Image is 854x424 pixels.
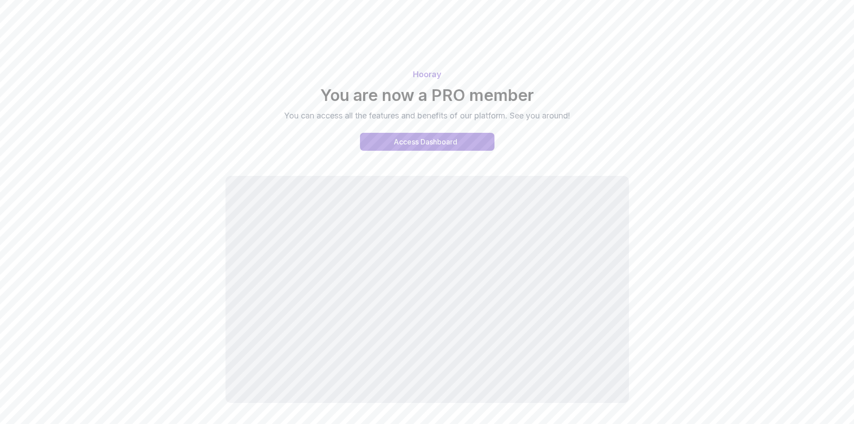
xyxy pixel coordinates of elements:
a: access-dashboard [360,133,494,151]
p: Hooray [113,68,741,81]
button: Access Dashboard [360,133,494,151]
p: You can access all the features and benefits of our platform. See you around! [277,109,578,122]
div: Access Dashboard [394,136,457,147]
h2: You are now a PRO member [113,86,741,104]
iframe: welcome [225,176,629,403]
